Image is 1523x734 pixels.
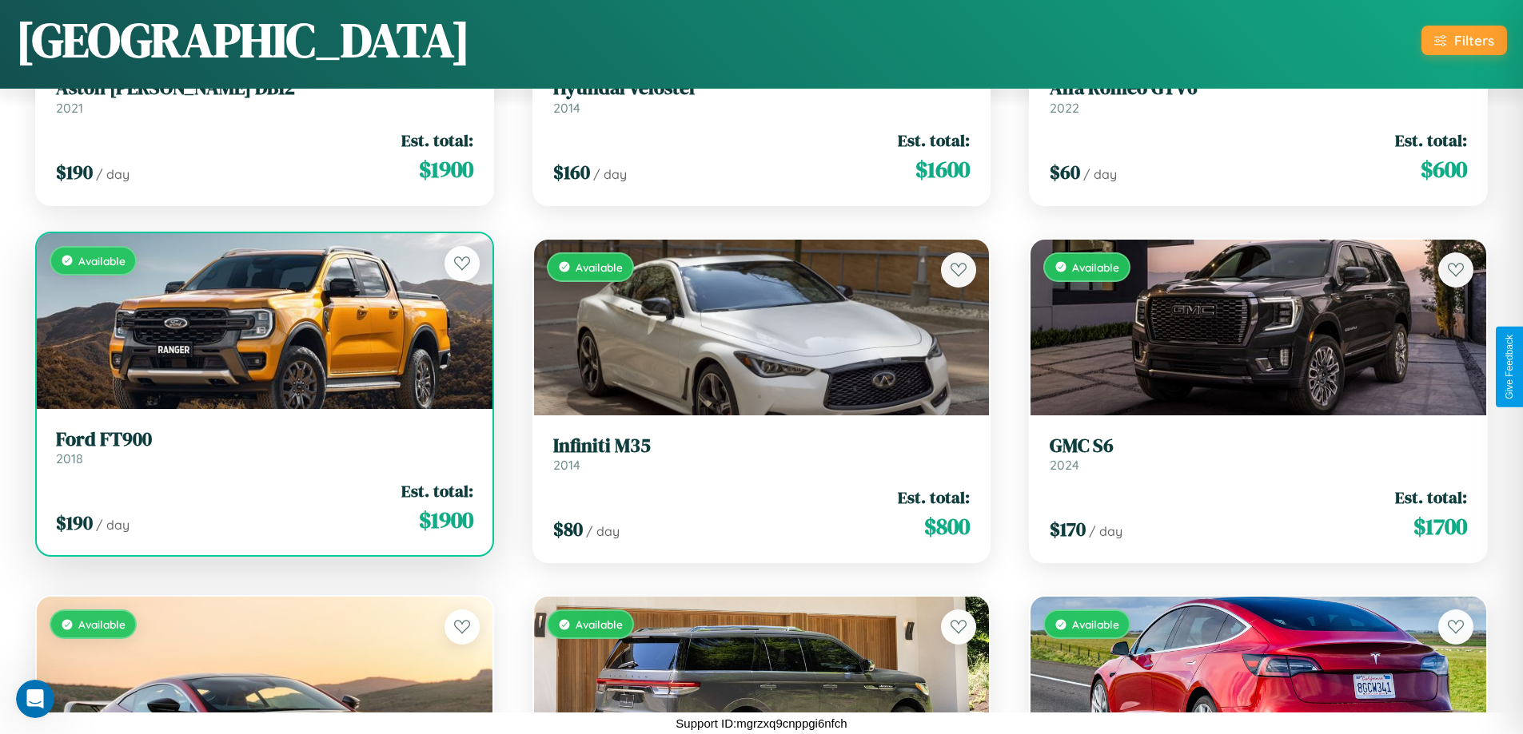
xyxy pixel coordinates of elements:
[1413,510,1467,542] span: $ 1700
[96,166,130,182] span: / day
[553,77,971,100] h3: Hyundai Veloster
[1050,516,1086,542] span: $ 170
[419,504,473,536] span: $ 1900
[56,100,83,116] span: 2021
[56,77,473,100] h3: Aston [PERSON_NAME] DB12
[1050,457,1079,473] span: 2024
[1050,100,1079,116] span: 2022
[78,254,126,268] span: Available
[56,450,83,466] span: 2018
[1504,335,1515,399] div: Give Feedback
[1421,26,1507,55] button: Filters
[586,523,620,539] span: / day
[56,428,473,467] a: Ford FT9002018
[419,153,473,185] span: $ 1900
[915,153,970,185] span: $ 1600
[1072,617,1119,631] span: Available
[1050,434,1467,458] h3: GMC S6
[553,434,971,474] a: Infiniti M352014
[576,260,623,274] span: Available
[1072,260,1119,274] span: Available
[96,517,130,533] span: / day
[16,7,470,73] h1: [GEOGRAPHIC_DATA]
[401,129,473,152] span: Est. total:
[56,428,473,451] h3: Ford FT900
[56,77,473,116] a: Aston [PERSON_NAME] DB122021
[1050,77,1467,116] a: Alfa Romeo GTV62022
[553,100,580,116] span: 2014
[1050,159,1080,185] span: $ 60
[1050,77,1467,100] h3: Alfa Romeo GTV6
[401,479,473,502] span: Est. total:
[16,680,54,718] iframe: Intercom live chat
[553,516,583,542] span: $ 80
[676,712,847,734] p: Support ID: mgrzxq9cnppgi6nfch
[898,486,970,509] span: Est. total:
[1395,129,1467,152] span: Est. total:
[553,457,580,473] span: 2014
[1089,523,1122,539] span: / day
[1050,434,1467,474] a: GMC S62024
[1421,153,1467,185] span: $ 600
[1395,486,1467,509] span: Est. total:
[78,617,126,631] span: Available
[553,77,971,116] a: Hyundai Veloster2014
[898,129,970,152] span: Est. total:
[593,166,627,182] span: / day
[56,159,93,185] span: $ 190
[56,510,93,536] span: $ 190
[553,434,971,458] h3: Infiniti M35
[576,617,623,631] span: Available
[1454,32,1494,49] div: Filters
[924,510,970,542] span: $ 800
[553,159,590,185] span: $ 160
[1083,166,1117,182] span: / day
